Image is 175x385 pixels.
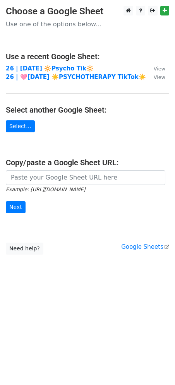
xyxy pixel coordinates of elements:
[6,74,146,80] a: 26 | 🩷[DATE] ☀️PSYCHOTHERAPY TikTok☀️
[154,66,165,72] small: View
[146,65,165,72] a: View
[6,20,169,28] p: Use one of the options below...
[146,74,165,80] a: View
[6,243,43,255] a: Need help?
[154,74,165,80] small: View
[121,243,169,250] a: Google Sheets
[6,6,169,17] h3: Choose a Google Sheet
[6,187,85,192] small: Example: [URL][DOMAIN_NAME]
[6,120,35,132] a: Select...
[6,201,26,213] input: Next
[6,65,94,72] a: 26 | [DATE] 🔆Psycho Tik🔆
[6,105,169,115] h4: Select another Google Sheet:
[6,158,169,167] h4: Copy/paste a Google Sheet URL:
[6,52,169,61] h4: Use a recent Google Sheet:
[6,170,165,185] input: Paste your Google Sheet URL here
